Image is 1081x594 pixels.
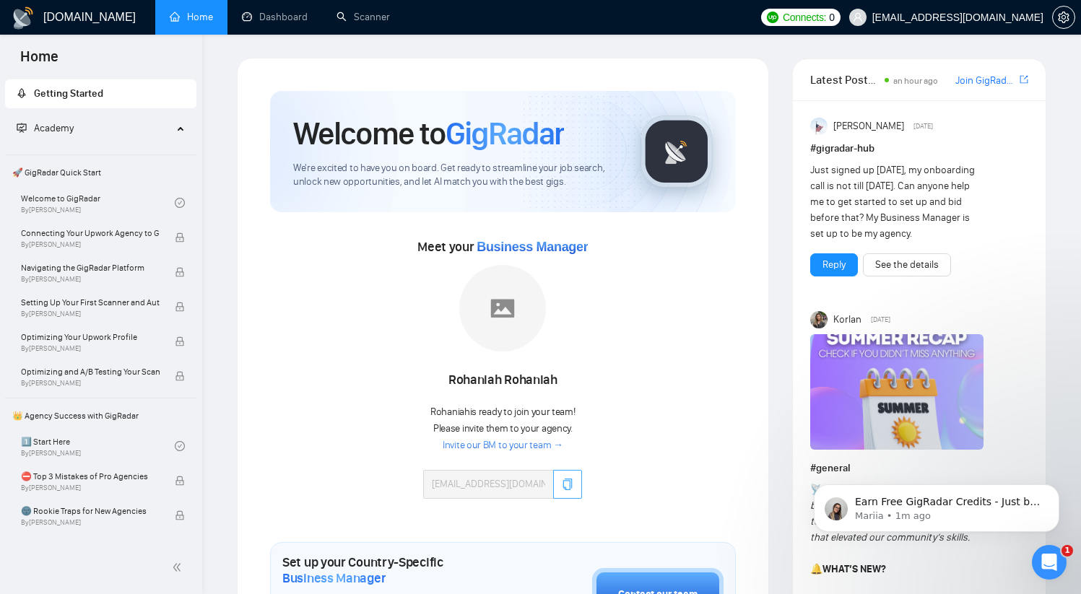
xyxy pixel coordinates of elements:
[282,554,520,586] h1: Set up your Country-Specific
[175,198,185,208] span: check-circle
[175,267,185,277] span: lock
[893,76,938,86] span: an hour ago
[34,122,74,134] span: Academy
[337,11,390,23] a: searchScanner
[21,275,160,284] span: By [PERSON_NAME]
[875,257,939,273] a: See the details
[810,162,985,242] div: Just signed up [DATE], my onboarding call is not till [DATE]. Can anyone help me to get started t...
[810,253,858,276] button: Reply
[955,73,1017,89] a: Join GigRadar Slack Community
[810,71,881,89] span: Latest Posts from the GigRadar Community
[1020,74,1028,85] span: export
[1052,12,1075,23] a: setting
[21,261,160,275] span: Navigating the GigRadar Platform
[21,295,160,310] span: Setting Up Your First Scanner and Auto-Bidder
[430,406,576,418] span: Rohaniah is ready to join your team!
[21,364,160,379] span: Optimizing and A/B Testing Your Scanner for Better Results
[822,563,886,575] strong: WHAT’S NEW?
[175,336,185,346] span: lock
[175,371,185,381] span: lock
[5,79,196,108] li: Getting Started
[417,239,588,255] span: Meet your
[21,379,160,388] span: By [PERSON_NAME]
[783,9,826,25] span: Connects:
[21,469,160,484] span: ⛔ Top 3 Mistakes of Pro Agencies
[792,454,1081,555] iframe: Intercom notifications message
[833,312,861,328] span: Korlan
[21,187,175,219] a: Welcome to GigRadarBy[PERSON_NAME]
[829,9,835,25] span: 0
[9,46,70,77] span: Home
[21,518,160,527] span: By [PERSON_NAME]
[12,6,35,30] img: logo
[175,476,185,486] span: lock
[423,368,582,393] div: Rohaniah Rohaniah
[433,422,573,434] span: Please invite them to your agency.
[913,120,933,133] span: [DATE]
[863,253,951,276] button: See the details
[175,302,185,312] span: lock
[6,158,195,187] span: 🚀 GigRadar Quick Start
[833,118,904,134] span: [PERSON_NAME]
[21,504,160,518] span: 🌚 Rookie Traps for New Agencies
[21,344,160,353] span: By [PERSON_NAME]
[21,226,160,240] span: Connecting Your Upwork Agency to GigRadar
[17,123,27,133] span: fund-projection-screen
[21,310,160,318] span: By [PERSON_NAME]
[810,563,822,575] span: 🔔
[446,114,564,153] span: GigRadar
[871,313,890,326] span: [DATE]
[459,265,546,351] img: placeholder.png
[553,470,582,499] button: copy
[443,439,563,453] a: Invite our BM to your team →
[21,484,160,492] span: By [PERSON_NAME]
[562,479,573,490] span: copy
[34,87,103,100] span: Getting Started
[21,240,160,249] span: By [PERSON_NAME]
[641,115,713,188] img: gigradar-logo.png
[810,334,984,450] img: F09CV3P1UE7-Summer%20recap.png
[175,232,185,243] span: lock
[21,430,175,462] a: 1️⃣ Start HereBy[PERSON_NAME]
[6,401,195,430] span: 👑 Agency Success with GigRadar
[17,88,27,98] span: rocket
[172,560,186,575] span: double-left
[1052,6,1075,29] button: setting
[477,240,588,254] span: Business Manager
[175,441,185,451] span: check-circle
[853,12,863,22] span: user
[21,330,160,344] span: Optimizing Your Upwork Profile
[1032,545,1067,580] iframe: Intercom live chat
[242,11,308,23] a: dashboardDashboard
[175,510,185,520] span: lock
[1020,73,1028,87] a: export
[767,12,778,23] img: upwork-logo.png
[810,311,828,328] img: Korlan
[282,570,386,586] span: Business Manager
[170,11,213,23] a: homeHome
[21,538,160,553] span: ☠️ Fatal Traps for Solo Freelancers
[293,114,564,153] h1: Welcome to
[293,162,617,189] span: We're excited to have you on board. Get ready to streamline your job search, unlock new opportuni...
[1062,545,1073,556] span: 1
[822,257,846,273] a: Reply
[17,122,74,134] span: Academy
[810,118,828,135] img: Anisuzzaman Khan
[1053,12,1075,23] span: setting
[810,141,1028,157] h1: # gigradar-hub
